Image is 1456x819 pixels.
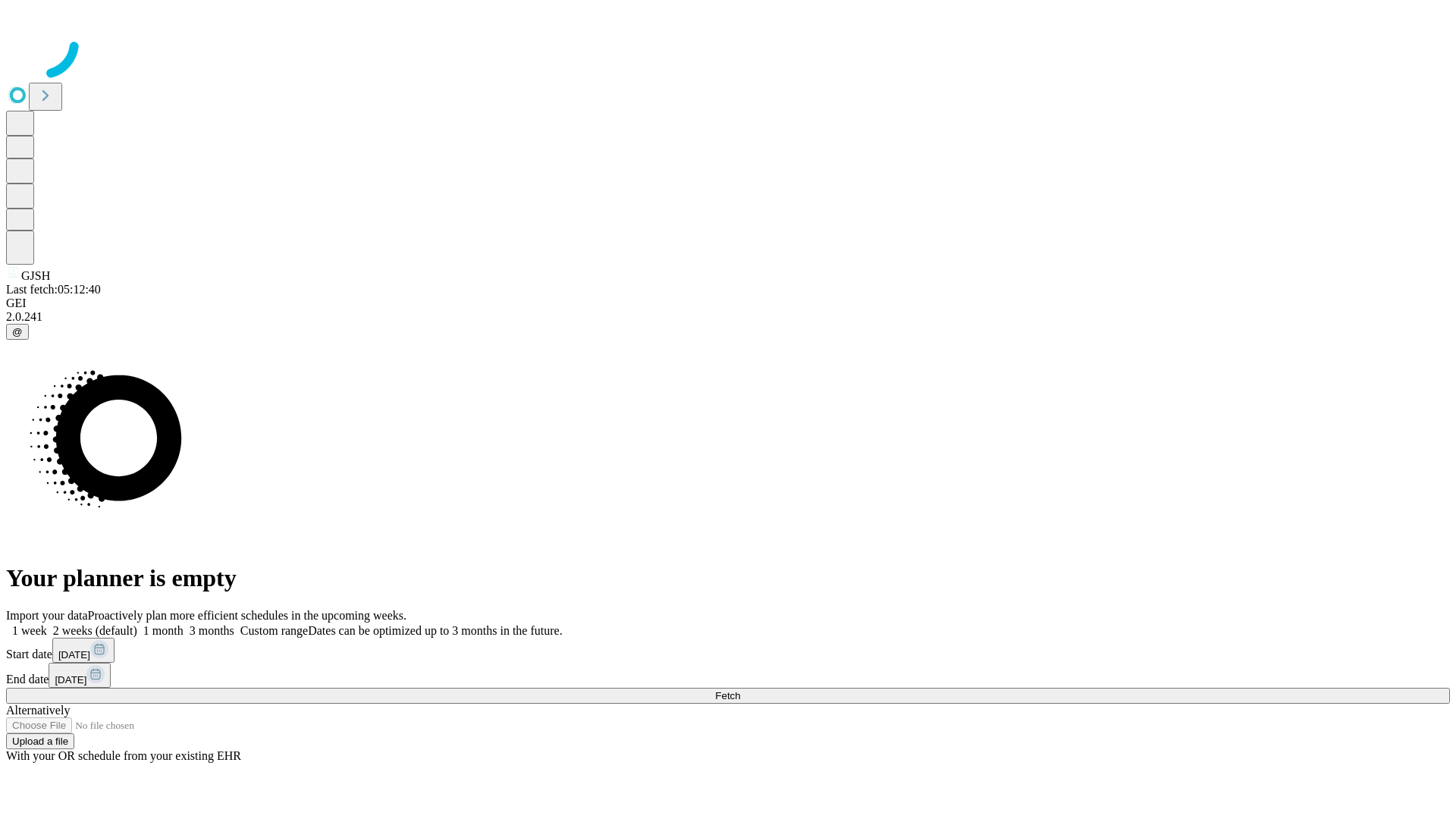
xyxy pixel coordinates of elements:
[240,624,308,637] span: Custom range
[6,638,1450,663] div: Start date
[143,624,184,637] span: 1 month
[88,609,406,622] span: Proactively plan more efficient schedules in the upcoming weeks.
[53,624,137,637] span: 2 weeks (default)
[715,690,740,701] span: Fetch
[58,649,90,661] span: [DATE]
[308,624,562,637] span: Dates can be optimized up to 3 months in the future.
[55,674,86,686] span: [DATE]
[6,609,88,622] span: Import your data
[49,663,111,688] button: [DATE]
[12,624,47,637] span: 1 week
[6,749,241,762] span: With your OR schedule from your existing EHR
[52,638,115,663] button: [DATE]
[6,324,29,340] button: @
[190,624,234,637] span: 3 months
[6,283,101,296] span: Last fetch: 05:12:40
[6,688,1450,704] button: Fetch
[6,310,1450,324] div: 2.0.241
[6,733,74,749] button: Upload a file
[12,326,23,337] span: @
[6,297,1450,310] div: GEI
[21,269,50,282] span: GJSH
[6,663,1450,688] div: End date
[6,704,70,717] span: Alternatively
[6,564,1450,592] h1: Your planner is empty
